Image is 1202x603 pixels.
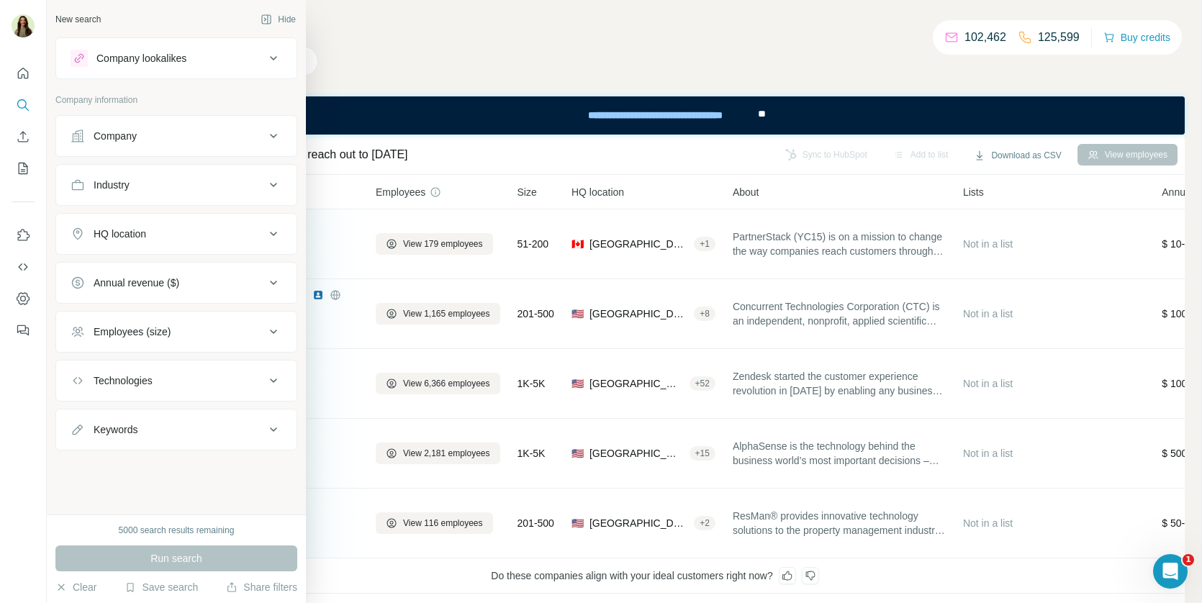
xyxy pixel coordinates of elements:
[12,155,35,181] button: My lists
[56,412,297,447] button: Keywords
[589,376,684,391] span: [GEOGRAPHIC_DATA], [US_STATE]
[589,237,688,251] span: [GEOGRAPHIC_DATA], [GEOGRAPHIC_DATA]
[12,222,35,248] button: Use Surfe on LinkedIn
[518,307,554,321] span: 201-500
[963,238,1013,250] span: Not in a list
[56,363,297,398] button: Technologies
[56,266,297,300] button: Annual revenue ($)
[226,580,297,594] button: Share filters
[403,307,490,320] span: View 1,165 employees
[964,145,1071,166] button: Download as CSV
[56,217,297,251] button: HQ location
[94,422,137,437] div: Keywords
[94,325,171,339] div: Employees (size)
[119,524,235,537] div: 5000 search results remaining
[589,307,688,321] span: [GEOGRAPHIC_DATA], [US_STATE]
[403,377,490,390] span: View 6,366 employees
[94,129,137,143] div: Company
[963,517,1013,529] span: Not in a list
[96,51,186,65] div: Company lookalikes
[125,96,1185,135] iframe: Banner
[963,185,984,199] span: Lists
[12,286,35,312] button: Dashboard
[376,233,493,255] button: View 179 employees
[589,446,684,461] span: [GEOGRAPHIC_DATA], [US_STATE]
[56,41,297,76] button: Company lookalikes
[94,227,146,241] div: HQ location
[694,237,715,250] div: + 1
[12,92,35,118] button: Search
[1153,554,1188,589] iframe: Intercom live chat
[125,17,1185,37] h4: Search
[690,377,715,390] div: + 52
[12,124,35,150] button: Enrich CSV
[571,307,584,321] span: 🇺🇸
[376,303,500,325] button: View 1,165 employees
[12,317,35,343] button: Feedback
[963,378,1013,389] span: Not in a list
[403,237,483,250] span: View 179 employees
[571,446,584,461] span: 🇺🇸
[94,373,153,388] div: Technologies
[571,516,584,530] span: 🇺🇸
[733,185,759,199] span: About
[571,185,624,199] span: HQ location
[571,237,584,251] span: 🇨🇦
[94,276,179,290] div: Annual revenue ($)
[518,185,537,199] span: Size
[376,512,493,534] button: View 116 employees
[250,9,306,30] button: Hide
[94,178,130,192] div: Industry
[55,94,297,106] p: Company information
[1038,29,1080,46] p: 125,599
[376,373,500,394] button: View 6,366 employees
[518,237,549,251] span: 51-200
[1103,27,1170,47] button: Buy credits
[964,29,1006,46] p: 102,462
[1183,554,1194,566] span: 1
[12,254,35,280] button: Use Surfe API
[733,509,946,538] span: ResMan® provides innovative technology solutions to the property management industry by making pr...
[694,307,715,320] div: + 8
[694,517,715,530] div: + 2
[403,517,483,530] span: View 116 employees
[56,314,297,349] button: Employees (size)
[963,308,1013,319] span: Not in a list
[312,289,324,301] img: LinkedIn logo
[518,376,546,391] span: 1K-5K
[733,230,946,258] span: PartnerStack (YC15) is on a mission to change the way companies reach customers through channel s...
[571,376,584,391] span: 🇺🇸
[733,439,946,468] span: AlphaSense is the technology behind the business world’s most important decisions – from [GEOGRAP...
[518,516,554,530] span: 201-500
[125,580,198,594] button: Save search
[733,299,946,328] span: Concurrent Technologies Corporation (CTC) is an independent, nonprofit, applied scientific resear...
[55,580,96,594] button: Clear
[690,447,715,460] div: + 15
[12,14,35,37] img: Avatar
[12,60,35,86] button: Quick start
[589,516,688,530] span: [GEOGRAPHIC_DATA], [US_STATE]
[56,119,297,153] button: Company
[55,13,101,26] div: New search
[733,369,946,398] span: Zendesk started the customer experience revolution in [DATE] by enabling any business around the ...
[403,447,490,460] span: View 2,181 employees
[518,446,546,461] span: 1K-5K
[125,558,1185,594] div: Do these companies align with your ideal customers right now?
[376,443,500,464] button: View 2,181 employees
[56,168,297,202] button: Industry
[376,185,425,199] span: Employees
[963,448,1013,459] span: Not in a list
